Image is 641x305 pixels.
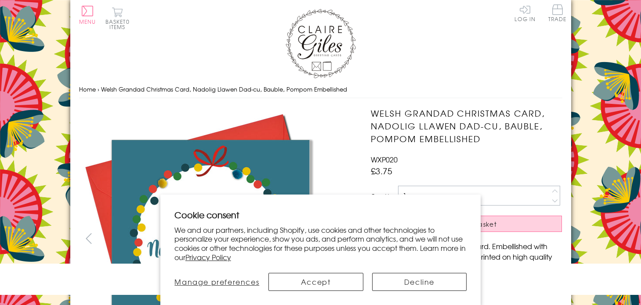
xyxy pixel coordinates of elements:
span: Welsh Grandad Christmas Card, Nadolig Llawen Dad-cu, Bauble, Pompom Embellished [101,85,347,93]
h1: Welsh Grandad Christmas Card, Nadolig Llawen Dad-cu, Bauble, Pompom Embellished [371,107,562,145]
img: Claire Giles Greetings Cards [286,9,356,78]
h2: Cookie consent [174,209,467,221]
span: WXP020 [371,154,398,165]
span: Menu [79,18,96,26]
button: Decline [372,273,467,291]
a: Trade [548,4,567,23]
a: Privacy Policy [185,252,231,262]
nav: breadcrumbs [79,81,562,99]
button: Basket0 items [105,7,130,29]
span: › [98,85,99,93]
a: Log In [514,4,536,22]
a: Home [79,85,96,93]
span: Trade [548,4,567,22]
button: Menu [79,6,96,24]
label: Quantity [371,192,392,200]
button: Accept [268,273,363,291]
span: £3.75 [371,165,392,177]
span: Manage preferences [174,276,259,287]
button: Manage preferences [174,273,260,291]
span: 0 items [109,18,130,31]
button: prev [79,228,99,248]
p: We and our partners, including Shopify, use cookies and other technologies to personalize your ex... [174,225,467,262]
